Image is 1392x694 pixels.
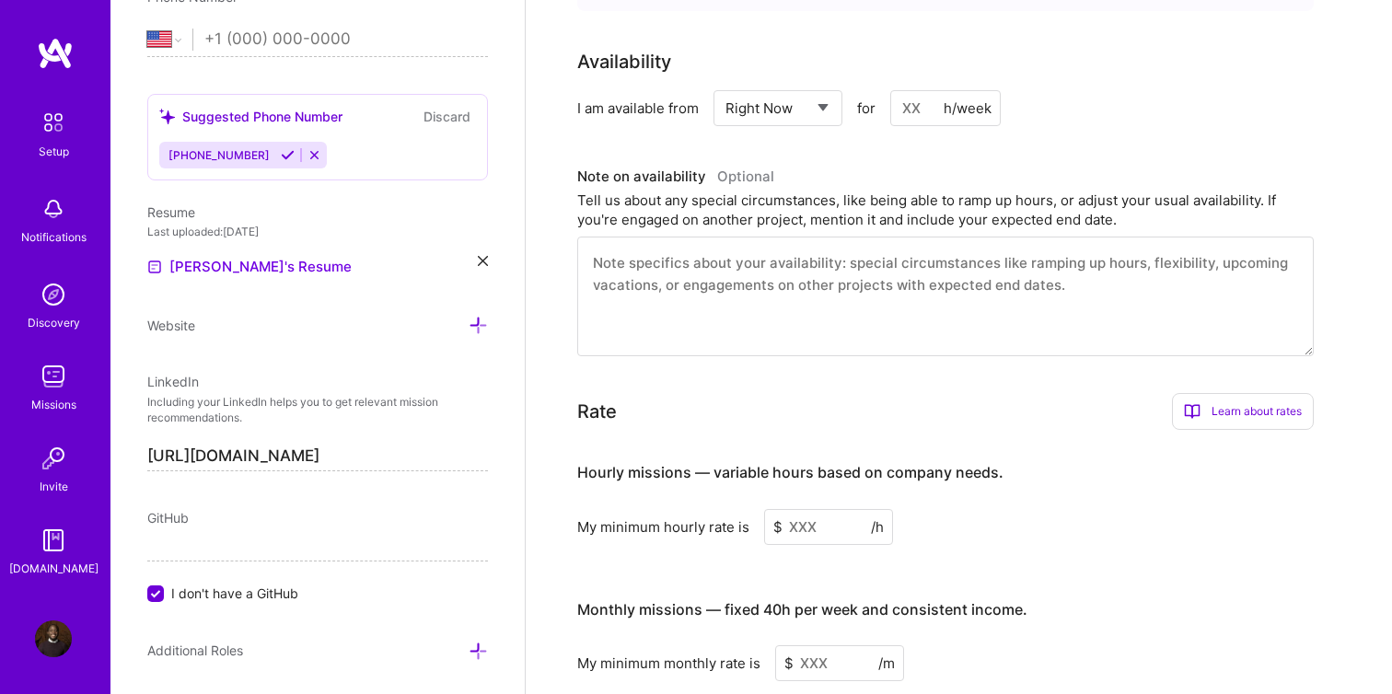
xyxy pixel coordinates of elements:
[577,601,1027,619] h4: Monthly missions — fixed 40h per week and consistent income.
[37,37,74,70] img: logo
[577,398,617,425] div: Rate
[577,163,774,191] div: Note on availability
[406,256,423,278] a: View this pdf file
[1184,403,1201,420] i: icon BookOpen
[577,464,1003,481] h4: Hourly missions — variable hours based on company needs.
[773,517,783,537] span: $
[307,148,321,162] i: Reject
[784,654,794,673] span: $
[418,106,476,127] button: Discard
[35,358,72,395] img: teamwork
[857,98,876,118] span: for
[878,654,895,673] span: /m
[147,222,488,241] div: Last uploaded: [DATE]
[775,645,904,681] input: XXX
[890,90,1001,126] input: XX
[577,191,1314,229] div: Tell us about any special circumstances, like being able to ramp up hours, or adjust your usual a...
[35,440,72,477] img: Invite
[35,620,72,657] img: User Avatar
[147,318,195,333] span: Website
[39,142,69,161] div: Setup
[577,654,760,673] div: My minimum monthly rate is
[147,260,162,274] img: Resume
[764,509,893,545] input: XXX
[478,256,488,266] i: icon Close
[204,13,488,66] input: +1 (000) 000-0000
[147,374,199,389] span: LinkedIn
[28,313,80,332] div: Discovery
[40,477,68,496] div: Invite
[34,103,73,142] img: setup
[577,48,671,75] div: Availability
[871,517,884,537] span: /h
[35,522,72,559] img: guide book
[147,642,243,658] span: Additional Roles
[171,584,298,603] span: I don't have a GitHub
[159,109,175,124] i: icon SuggestedTeams
[30,620,76,657] a: User Avatar
[281,148,295,162] i: Accept
[35,191,72,227] img: bell
[21,227,87,247] div: Notifications
[147,395,488,426] p: Including your LinkedIn helps you to get relevant mission recommendations.
[147,204,195,220] span: Resume
[147,256,352,278] a: [PERSON_NAME]'s Resume
[577,517,749,537] div: My minimum hourly rate is
[168,148,270,162] span: [PHONE_NUMBER]
[159,107,342,126] div: Suggested Phone Number
[35,276,72,313] img: discovery
[944,98,992,118] div: h/week
[577,98,699,118] div: I am available from
[147,510,189,526] span: GitHub
[9,559,99,578] div: [DOMAIN_NAME]
[717,168,774,185] span: Optional
[1172,393,1314,430] div: Learn about rates
[409,256,423,271] img: beside-link-icon.svg
[31,395,76,414] div: Missions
